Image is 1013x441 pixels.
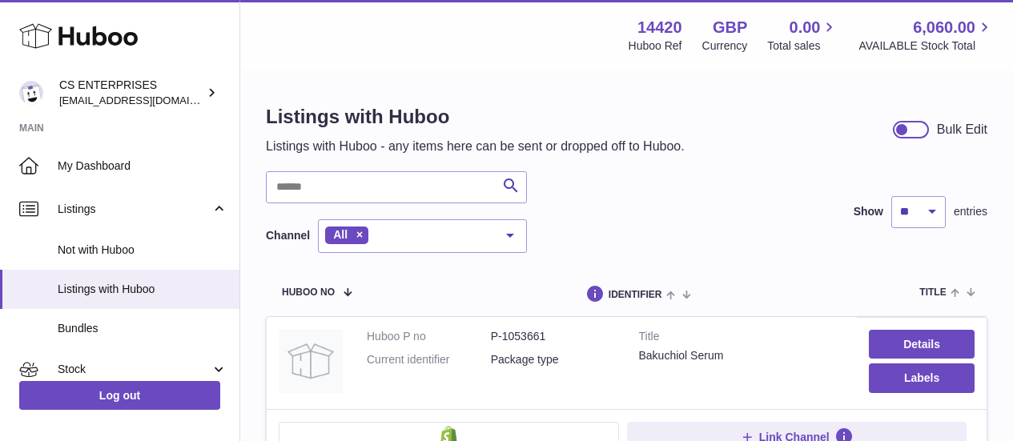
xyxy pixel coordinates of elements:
p: Listings with Huboo - any items here can be sent or dropped off to Huboo. [266,138,685,155]
span: entries [954,204,987,219]
span: 0.00 [790,17,821,38]
div: Huboo Ref [629,38,682,54]
dd: P-1053661 [491,329,615,344]
div: Currency [702,38,748,54]
a: 6,060.00 AVAILABLE Stock Total [858,17,994,54]
div: Bakuchiol Serum [639,348,846,363]
a: Details [869,330,975,359]
img: Bakuchiol Serum [279,329,343,393]
button: Labels [869,363,975,392]
dt: Huboo P no [367,329,491,344]
span: Stock [58,362,211,377]
img: internalAdmin-14420@internal.huboo.com [19,81,43,105]
span: identifier [609,290,662,300]
span: Listings [58,202,211,217]
div: Bulk Edit [937,121,987,138]
dd: Package type [491,352,615,367]
span: Huboo no [282,287,335,298]
span: Not with Huboo [58,243,227,258]
span: title [919,287,946,298]
a: Log out [19,381,220,410]
strong: Title [639,329,846,348]
strong: 14420 [637,17,682,38]
span: Listings with Huboo [58,282,227,297]
span: All [333,228,348,241]
span: Total sales [767,38,838,54]
span: Bundles [58,321,227,336]
span: My Dashboard [58,158,227,174]
strong: GBP [713,17,747,38]
h1: Listings with Huboo [266,104,685,130]
span: [EMAIL_ADDRESS][DOMAIN_NAME] [59,94,235,106]
span: AVAILABLE Stock Total [858,38,994,54]
span: 6,060.00 [913,17,975,38]
div: CS ENTERPRISES [59,78,203,108]
a: 0.00 Total sales [767,17,838,54]
label: Show [854,204,883,219]
dt: Current identifier [367,352,491,367]
label: Channel [266,228,310,243]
